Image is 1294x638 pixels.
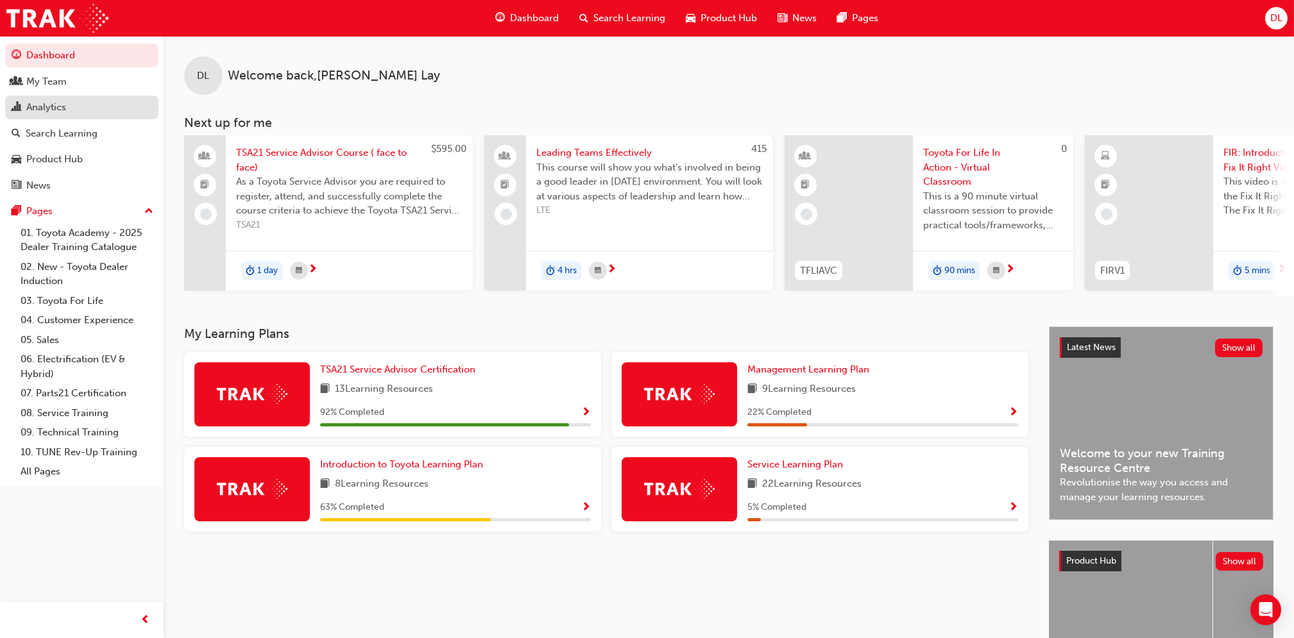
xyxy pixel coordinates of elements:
a: 05. Sales [15,330,158,350]
span: 63 % Completed [320,500,384,515]
span: Service Learning Plan [747,458,843,470]
a: Service Learning Plan [747,457,848,472]
span: car-icon [686,10,695,26]
a: Search Learning [5,122,158,146]
span: $595.00 [431,143,466,155]
h3: My Learning Plans [184,326,1028,341]
span: This is a 90 minute virtual classroom session to provide practical tools/frameworks, behaviours a... [923,189,1063,233]
a: search-iconSearch Learning [569,5,676,31]
span: search-icon [12,128,21,140]
span: Toyota For Life In Action - Virtual Classroom [923,146,1063,189]
span: Show Progress [1009,502,1018,514]
img: Trak [217,384,287,404]
img: Trak [644,479,715,499]
button: Pages [5,199,158,223]
img: Trak [217,479,287,499]
span: pages-icon [12,206,21,217]
a: Introduction to Toyota Learning Plan [320,457,488,472]
a: Latest NewsShow allWelcome to your new Training Resource CentreRevolutionise the way you access a... [1049,326,1273,520]
span: 90 mins [944,264,975,278]
span: TSA21 Service Advisor Course ( face to face) [236,146,463,174]
span: 13 Learning Resources [335,382,433,398]
span: learningRecordVerb_NONE-icon [200,208,212,220]
span: people-icon [501,148,510,165]
span: TSA21 Service Advisor Certification [320,364,475,375]
a: Analytics [5,96,158,119]
span: book-icon [747,382,757,398]
span: duration-icon [933,263,942,280]
span: DL [1270,11,1282,26]
button: Show Progress [581,405,591,421]
span: book-icon [747,476,757,492]
span: As a Toyota Service Advisor you are required to register, attend, and successfully complete the c... [236,174,463,218]
span: people-icon [12,76,21,88]
span: FIRV1 [1100,264,1125,278]
span: calendar-icon [595,263,601,279]
span: duration-icon [546,263,555,280]
a: All Pages [15,462,158,482]
span: learningResourceType_INSTRUCTOR_LED-icon [801,148,810,165]
a: 03. Toyota For Life [15,291,158,311]
span: Welcome back , [PERSON_NAME] Lay [228,69,440,83]
a: Latest NewsShow all [1060,337,1263,358]
span: Search Learning [593,11,665,26]
span: TSA21 [236,218,463,233]
a: 415Leading Teams EffectivelyThis course will show you what's involved in being a good leader in [... [484,135,773,290]
span: 9 Learning Resources [762,382,856,398]
span: 8 Learning Resources [335,476,429,492]
span: learningRecordVerb_NONE-icon [1101,208,1112,220]
span: book-icon [320,476,330,492]
img: Trak [6,4,108,33]
a: 07. Parts21 Certification [15,383,158,403]
span: Latest News [1067,342,1116,353]
span: duration-icon [1233,263,1242,280]
button: Show Progress [581,499,591,516]
span: 22 Learning Resources [762,476,862,492]
button: DashboardMy TeamAnalyticsSearch LearningProduct HubNews [5,41,158,199]
span: next-icon [607,264,617,276]
span: 5 % Completed [747,500,806,515]
span: learningResourceType_ELEARNING-icon [1102,148,1111,165]
span: calendar-icon [296,263,302,279]
button: DL [1265,7,1288,29]
span: up-icon [144,203,153,220]
a: My Team [5,70,158,94]
button: Show Progress [1009,405,1018,421]
a: TSA21 Service Advisor Certification [320,362,481,377]
a: pages-iconPages [827,5,889,31]
span: LTE [536,203,763,218]
span: people-icon [201,148,210,165]
a: car-iconProduct Hub [676,5,767,31]
a: Management Learning Plan [747,362,874,377]
span: 92 % Completed [320,405,384,420]
span: prev-icon [141,612,151,628]
a: 06. Electrification (EV & Hybrid) [15,349,158,383]
span: duration-icon [246,263,255,280]
span: booktick-icon [201,177,210,194]
span: guage-icon [12,50,21,62]
span: news-icon [778,10,787,26]
span: booktick-icon [1102,177,1111,194]
a: Dashboard [5,44,158,67]
span: Dashboard [510,11,559,26]
span: Show Progress [581,407,591,419]
a: News [5,174,158,197]
button: Show all [1215,339,1263,357]
a: guage-iconDashboard [485,5,569,31]
span: book-icon [320,382,330,398]
a: Product Hub [5,147,158,171]
div: Product Hub [26,152,83,167]
span: 1 day [257,264,278,278]
button: Show all [1216,552,1264,571]
span: booktick-icon [801,177,810,194]
span: learningRecordVerb_NONE-icon [801,208,812,220]
div: Open Intercom Messenger [1250,594,1281,625]
div: Analytics [26,100,66,115]
span: 5 mins [1245,264,1270,278]
span: guage-icon [495,10,505,26]
span: Product Hub [1066,555,1116,566]
a: $595.00TSA21 Service Advisor Course ( face to face)As a Toyota Service Advisor you are required t... [184,135,473,290]
a: 08. Service Training [15,403,158,423]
